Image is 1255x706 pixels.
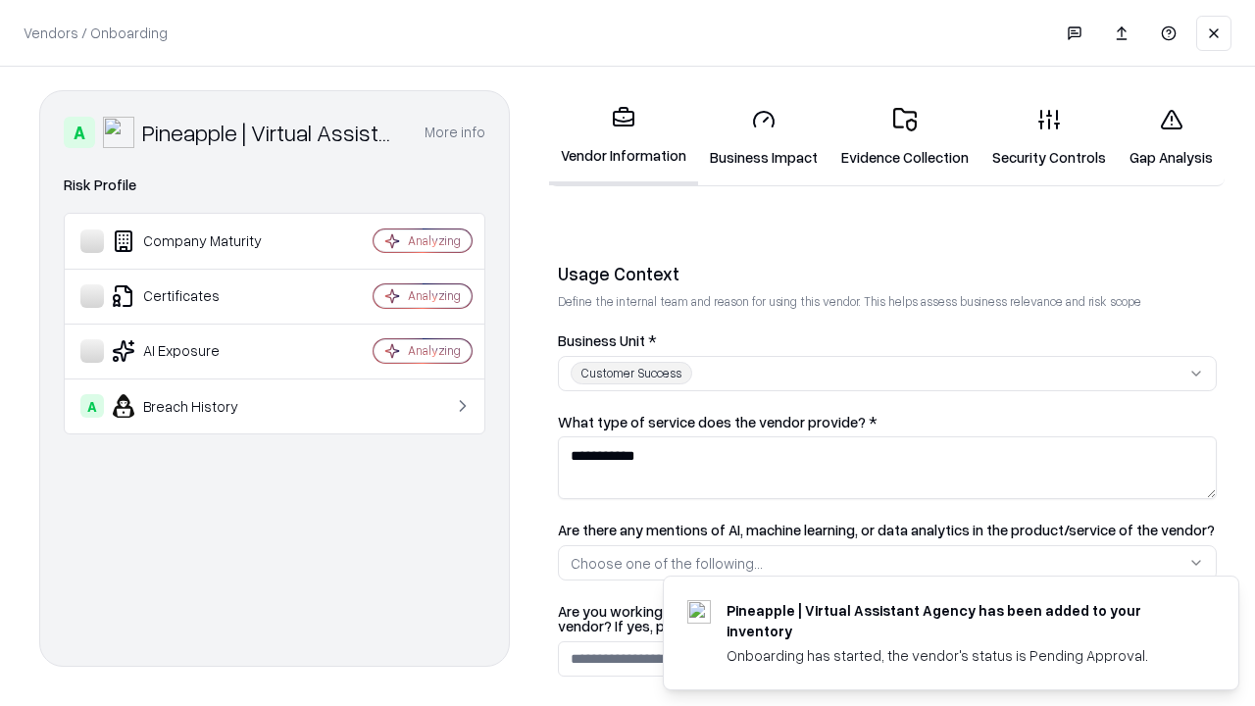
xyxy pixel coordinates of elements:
[408,232,461,249] div: Analyzing
[558,333,1217,348] label: Business Unit *
[80,339,315,363] div: AI Exposure
[558,545,1217,580] button: Choose one of the following...
[80,284,315,308] div: Certificates
[142,117,401,148] div: Pineapple | Virtual Assistant Agency
[80,229,315,253] div: Company Maturity
[558,262,1217,285] div: Usage Context
[80,394,104,418] div: A
[64,174,485,197] div: Risk Profile
[571,553,763,574] div: Choose one of the following...
[558,604,1217,633] label: Are you working with the Bausch and Lomb procurement/legal to get the contract in place with the ...
[558,415,1217,429] label: What type of service does the vendor provide? *
[103,117,134,148] img: Pineapple | Virtual Assistant Agency
[727,600,1191,641] div: Pineapple | Virtual Assistant Agency has been added to your inventory
[558,523,1217,537] label: Are there any mentions of AI, machine learning, or data analytics in the product/service of the v...
[549,90,698,185] a: Vendor Information
[1118,92,1225,183] a: Gap Analysis
[829,92,980,183] a: Evidence Collection
[980,92,1118,183] a: Security Controls
[727,645,1191,666] div: Onboarding has started, the vendor's status is Pending Approval.
[408,342,461,359] div: Analyzing
[64,117,95,148] div: A
[408,287,461,304] div: Analyzing
[425,115,485,150] button: More info
[558,356,1217,391] button: Customer Success
[687,600,711,624] img: trypineapple.com
[558,293,1217,310] p: Define the internal team and reason for using this vendor. This helps assess business relevance a...
[571,362,692,384] div: Customer Success
[698,92,829,183] a: Business Impact
[24,23,168,43] p: Vendors / Onboarding
[80,394,315,418] div: Breach History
